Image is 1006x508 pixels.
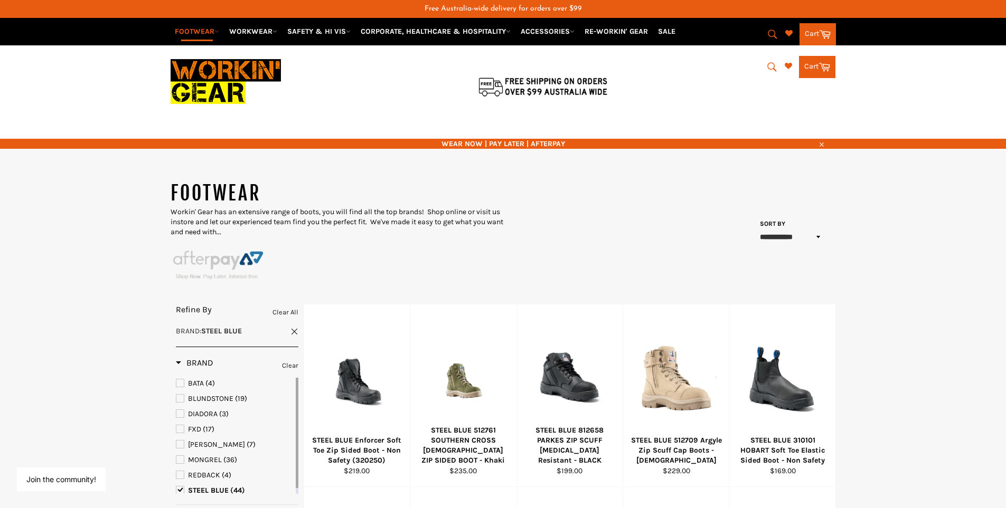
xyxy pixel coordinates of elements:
[247,440,256,449] span: (7)
[171,180,503,207] h1: FOOTWEAR
[425,5,582,13] span: Free Australia-wide delivery for orders over $99
[516,22,579,41] a: ACCESSORIES
[225,22,281,41] a: WORKWEAR
[222,471,231,480] span: (4)
[630,435,723,466] div: STEEL BLUE 512709 Argyle Zip Scuff Cap Boots - [DEMOGRAPHIC_DATA]
[176,439,487,451] a: MACK
[516,304,623,487] a: STEEL BLUE 812658 PARKES ZIP SCUFF Electric Shock Resistant - BLACKSTEEL BLUE 812658 PARKES ZIP S...
[176,424,487,435] a: FXD
[188,394,233,403] span: BLUNDSTONE
[477,75,609,98] img: Flat $9.95 shipping Australia wide
[304,304,410,487] a: STEEL BLUE Enforcer Soft Toe Zip Sided Boot - Non Safety (320250)STEEL BLUE Enforcer Soft Toe Zip...
[623,304,729,487] a: STEEL BLUE 512709 Argyle Zip Scuff Cap Boots - LadiesSTEEL BLUE 512709 Argyle Zip Scuff Cap Boots...
[188,455,222,464] span: MONGREL
[171,22,223,41] a: FOOTWEAR
[171,139,836,149] span: WEAR NOW | PAY LATER | AFTERPAY
[417,425,510,466] div: STEEL BLUE 512761 SOUTHERN CROSS [DEMOGRAPHIC_DATA] ZIP SIDED BOOT - Khaki
[188,379,204,388] span: BATA
[203,425,214,434] span: (17)
[219,409,229,418] span: (3)
[171,52,281,111] img: Workin Gear leaders in Workwear, Safety Boots, PPE, Uniforms. Australia's No.1 in Workwear
[311,435,403,466] div: STEEL BLUE Enforcer Soft Toe Zip Sided Boot - Non Safety (320250)
[523,425,616,466] div: STEEL BLUE 812658 PARKES ZIP SCUFF [MEDICAL_DATA] Resistant - BLACK
[188,425,201,434] span: FXD
[188,409,218,418] span: DIADORA
[26,475,96,484] button: Join the community!
[176,358,213,368] h3: Brand
[176,485,487,496] a: STEEL BLUE
[410,304,516,487] a: STEEL BLUE 512761 SOUTHERN CROSS LADIES ZIP SIDED BOOT - KhakiSTEEL BLUE 512761 SOUTHERN CROSS [D...
[176,378,487,389] a: BATA
[654,22,680,41] a: SALE
[799,56,835,78] a: Cart
[201,327,242,336] strong: STEEL BLUE
[176,469,487,481] a: REDBACK
[176,393,487,405] a: BLUNDSTONE
[757,219,786,228] label: Sort by
[230,486,245,495] span: (44)
[176,408,487,420] a: DIADORA
[176,358,213,368] span: Brand
[283,22,355,41] a: SAFETY & HI VIS
[736,435,829,466] div: STEEL BLUE 310101 HOBART Soft Toe Elastic Sided Boot - Non Safety
[205,379,215,388] span: (4)
[235,394,247,403] span: (19)
[729,304,836,487] a: STEEL BLUE 310101 HOBART Soft Toe Elastic Sided Boot - Non SafetySTEEL BLUE 310101 HOBART Soft To...
[188,471,220,480] span: REDBACK
[176,326,298,336] a: Brand:STEEL BLUE
[580,22,652,41] a: RE-WORKIN' GEAR
[282,360,298,371] a: Clear
[800,23,836,45] a: Cart
[272,306,298,318] a: Clear All
[223,455,237,464] span: (36)
[188,486,229,495] span: STEEL BLUE
[176,454,487,466] a: MONGREL
[176,327,200,336] span: Brand
[356,22,515,41] a: CORPORATE, HEALTHCARE & HOSPITALITY
[188,440,245,449] span: [PERSON_NAME]
[171,207,503,237] p: Workin' Gear has an extensive range of boots, you will find all the top brands! Shop online or vi...
[176,304,212,314] span: Refine By
[176,327,242,336] span: :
